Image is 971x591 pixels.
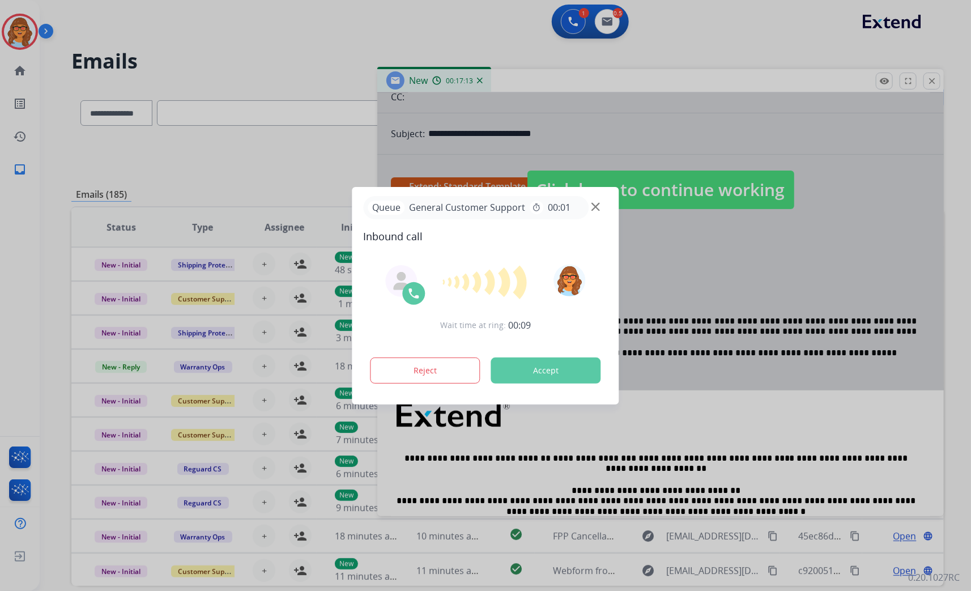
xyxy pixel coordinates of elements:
span: 00:01 [548,201,571,214]
button: Reject [370,358,480,384]
span: Inbound call [364,228,608,244]
img: close-button [591,202,600,211]
span: 00:09 [508,318,531,332]
span: General Customer Support [405,201,530,214]
mat-icon: timer [533,203,542,212]
button: Accept [491,358,601,384]
p: 0.20.1027RC [908,571,960,584]
img: agent-avatar [393,272,411,290]
span: Wait time at ring: [440,320,506,331]
img: call-icon [407,287,421,300]
img: avatar [553,265,585,296]
p: Queue [368,201,405,215]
